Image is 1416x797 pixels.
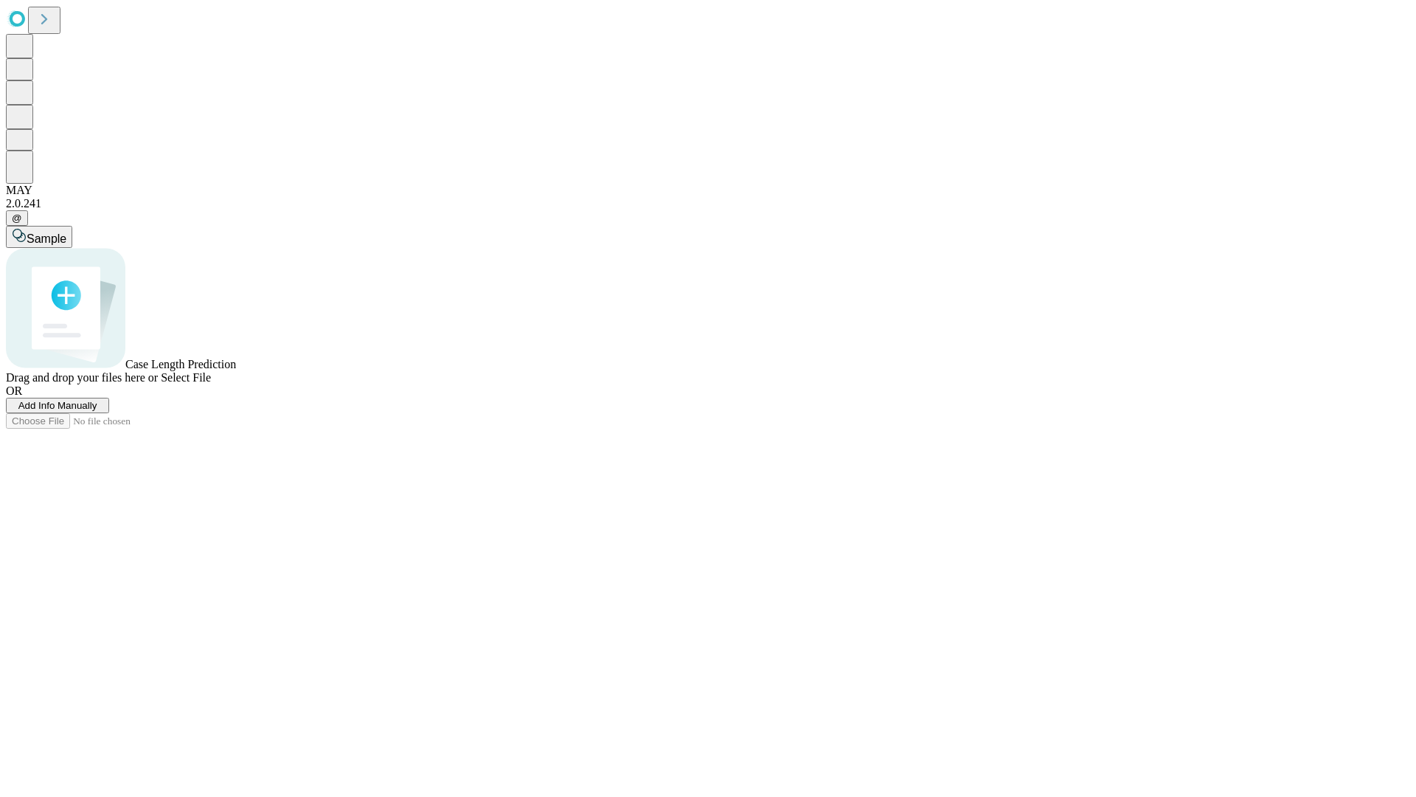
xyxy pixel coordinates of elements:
span: Add Info Manually [18,400,97,411]
div: 2.0.241 [6,197,1410,210]
button: @ [6,210,28,226]
div: MAY [6,184,1410,197]
span: Sample [27,232,66,245]
span: Select File [161,371,211,384]
button: Sample [6,226,72,248]
span: Case Length Prediction [125,358,236,370]
button: Add Info Manually [6,398,109,413]
span: OR [6,384,22,397]
span: Drag and drop your files here or [6,371,158,384]
span: @ [12,213,22,224]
